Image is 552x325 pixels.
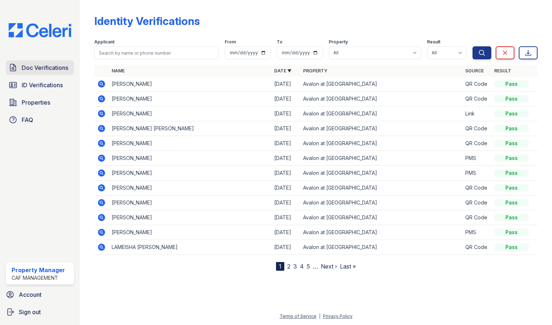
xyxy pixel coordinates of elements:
a: Sign out [3,305,77,319]
label: Applicant [94,39,115,45]
div: Pass [494,95,529,102]
td: QR Code [462,121,491,136]
td: [DATE] [271,210,300,225]
a: Account [3,287,77,302]
label: Result [427,39,440,45]
td: [PERSON_NAME] [109,106,271,121]
a: Name [112,68,125,73]
a: Last » [340,263,356,270]
a: Next › [321,263,337,270]
td: Avalon at [GEOGRAPHIC_DATA] [300,77,462,92]
span: FAQ [22,115,33,124]
td: QR Code [462,92,491,106]
div: Pass [494,110,529,117]
td: QR Code [462,136,491,151]
a: Result [494,68,511,73]
span: … [313,262,318,271]
td: QR Code [462,181,491,195]
div: Pass [494,184,529,191]
a: Date ▼ [274,68,292,73]
label: To [277,39,283,45]
td: [PERSON_NAME] [109,225,271,240]
span: Doc Verifications [22,63,68,72]
td: [PERSON_NAME] [109,92,271,106]
span: Properties [22,98,50,107]
div: Pass [494,214,529,221]
div: CAF Management [12,274,65,282]
img: CE_Logo_Blue-a8612792a0a2168367f1c8372b55b34899dd931a85d93a1a3d3e32e68fde9ad4.png [3,23,77,37]
td: Avalon at [GEOGRAPHIC_DATA] [300,151,462,166]
td: Avalon at [GEOGRAPHIC_DATA] [300,136,462,151]
td: Avalon at [GEOGRAPHIC_DATA] [300,181,462,195]
td: [DATE] [271,136,300,151]
div: Pass [494,244,529,251]
td: [DATE] [271,106,300,121]
td: [DATE] [271,240,300,255]
td: PMS [462,225,491,240]
div: Pass [494,140,529,147]
td: PMS [462,166,491,181]
td: [PERSON_NAME] [109,166,271,181]
a: FAQ [6,113,74,127]
td: [PERSON_NAME] [109,210,271,225]
td: [DATE] [271,151,300,166]
a: 4 [300,263,304,270]
div: 1 [276,262,284,271]
td: [PERSON_NAME] [109,136,271,151]
td: [PERSON_NAME] [109,181,271,195]
td: [PERSON_NAME] [PERSON_NAME] [109,121,271,136]
input: Search by name or phone number [94,46,219,59]
td: [DATE] [271,195,300,210]
label: Property [329,39,348,45]
td: QR Code [462,240,491,255]
a: 2 [287,263,290,270]
a: Property [303,68,327,73]
td: QR Code [462,195,491,210]
div: Pass [494,80,529,88]
td: Avalon at [GEOGRAPHIC_DATA] [300,106,462,121]
td: LAMEISHA [PERSON_NAME] [109,240,271,255]
td: [PERSON_NAME] [109,151,271,166]
td: [DATE] [271,121,300,136]
a: Privacy Policy [323,313,353,319]
div: Identity Verifications [94,14,200,28]
td: Avalon at [GEOGRAPHIC_DATA] [300,92,462,106]
span: ID Verifications [22,81,63,89]
td: Avalon at [GEOGRAPHIC_DATA] [300,225,462,240]
td: Avalon at [GEOGRAPHIC_DATA] [300,240,462,255]
div: | [319,313,320,319]
div: Pass [494,199,529,206]
div: Pass [494,229,529,236]
a: Terms of Service [280,313,316,319]
td: Avalon at [GEOGRAPHIC_DATA] [300,210,462,225]
td: [DATE] [271,92,300,106]
span: Account [19,290,42,299]
td: [PERSON_NAME] [109,195,271,210]
td: [DATE] [271,225,300,240]
a: Doc Verifications [6,60,74,75]
span: Sign out [19,308,41,316]
td: [DATE] [271,77,300,92]
td: [DATE] [271,166,300,181]
td: QR Code [462,77,491,92]
div: Pass [494,155,529,162]
td: Link [462,106,491,121]
div: Pass [494,125,529,132]
div: Property Manager [12,266,65,274]
div: Pass [494,169,529,177]
td: [DATE] [271,181,300,195]
td: [PERSON_NAME] [109,77,271,92]
label: From [225,39,236,45]
a: 3 [293,263,297,270]
td: PMS [462,151,491,166]
a: ID Verifications [6,78,74,92]
a: Source [465,68,484,73]
a: 5 [307,263,310,270]
td: QR Code [462,210,491,225]
td: Avalon at [GEOGRAPHIC_DATA] [300,121,462,136]
td: Avalon at [GEOGRAPHIC_DATA] [300,195,462,210]
a: Properties [6,95,74,110]
td: Avalon at [GEOGRAPHIC_DATA] [300,166,462,181]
